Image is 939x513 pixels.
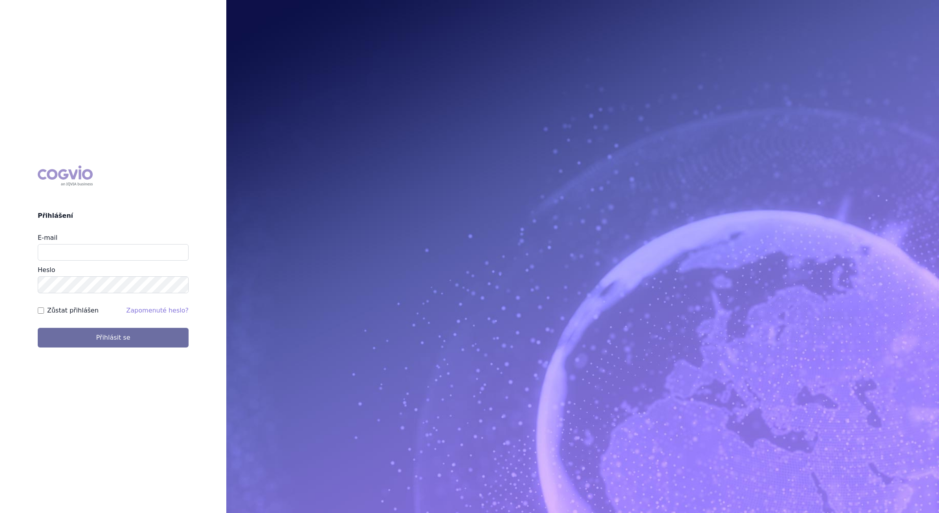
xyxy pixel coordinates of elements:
label: Heslo [38,266,55,274]
a: Zapomenuté heslo? [126,307,189,314]
h2: Přihlášení [38,211,189,221]
label: Zůstat přihlášen [47,306,99,315]
button: Přihlásit se [38,328,189,348]
label: E-mail [38,234,57,241]
div: COGVIO [38,165,93,186]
